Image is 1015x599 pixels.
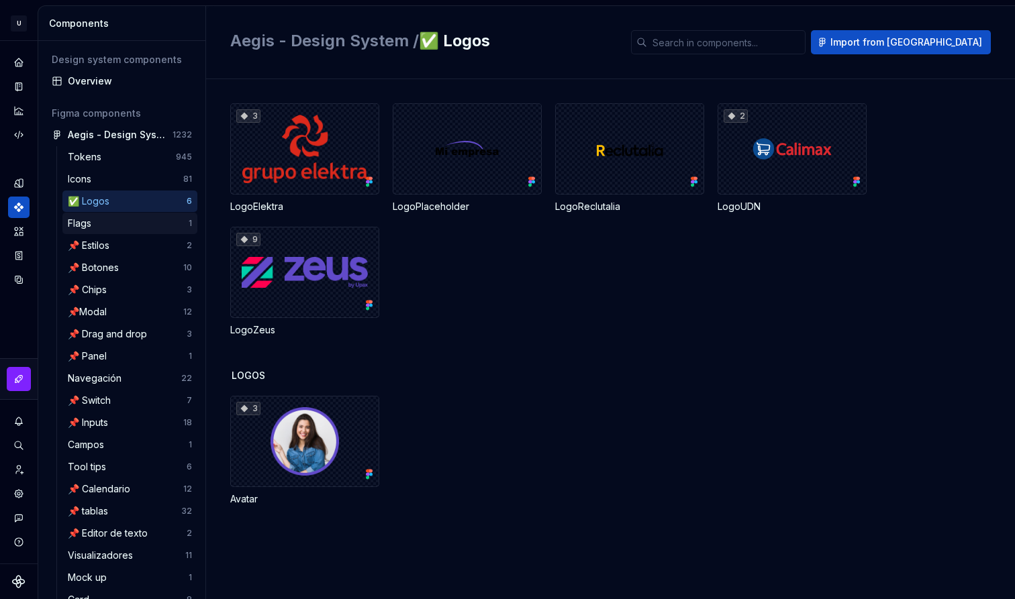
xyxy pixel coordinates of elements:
a: Campos1 [62,434,197,455]
div: LogoPlaceholder [393,200,542,213]
div: 📌 tablas [68,504,113,518]
a: Design tokens [8,172,30,194]
a: 📌 Calendario12 [62,478,197,500]
a: 📌 Inputs18 [62,412,197,433]
div: 1 [189,572,192,583]
a: ✅ Logos6 [62,190,197,212]
div: 3 [187,284,192,295]
div: 32 [181,506,192,516]
h2: ✅ Logos [230,30,615,52]
div: 3 [187,329,192,339]
div: Design system components [52,53,192,66]
a: 📌 tablas32 [62,500,197,522]
a: 📌 Editor de texto2 [62,523,197,544]
a: Documentation [8,76,30,97]
div: 11 [185,550,192,561]
a: 📌Modal12 [62,301,197,323]
a: Aegis - Design System1232 [46,124,197,146]
div: 📌 Panel [68,349,112,363]
div: 12 [183,307,192,317]
div: 3 [236,109,260,123]
a: Settings [8,483,30,504]
a: Data sources [8,269,30,290]
div: LogoReclutalia [555,200,704,213]
div: 📌 Estilos [68,239,115,252]
div: 81 [183,174,192,184]
div: 3 [236,402,260,415]
div: 2 [187,528,192,539]
div: 9 [236,233,260,246]
div: Analytics [8,100,30,121]
div: 1 [189,218,192,229]
span: LOGOS [232,369,265,382]
div: 📌 Calendario [68,482,136,496]
a: 📌 Estilos2 [62,235,197,256]
a: Components [8,197,30,218]
div: 7 [187,395,192,406]
a: 📌 Drag and drop3 [62,323,197,345]
button: Search ⌘K [8,435,30,456]
span: Import from [GEOGRAPHIC_DATA] [830,36,982,49]
div: 📌 Inputs [68,416,113,429]
div: LogoUDN [718,200,867,213]
div: 📌 Drag and drop [68,327,152,341]
div: Aegis - Design System [68,128,168,142]
button: U [3,9,35,38]
div: Components [49,17,200,30]
a: Navegación22 [62,368,197,389]
div: Figma components [52,107,192,120]
div: 18 [183,417,192,428]
div: 6 [187,461,192,472]
input: Search in components... [647,30,806,54]
div: Navegación [68,372,127,385]
a: 📌 Panel1 [62,345,197,367]
div: 3LogoElektra [230,103,379,213]
div: 12 [183,484,192,494]
span: Aegis - Design System / [230,31,419,50]
div: 10 [183,262,192,273]
a: Flags1 [62,213,197,234]
div: 2 [187,240,192,251]
div: ✅ Logos [68,195,115,208]
a: Overview [46,70,197,92]
button: Notifications [8,411,30,432]
div: LogoZeus [230,323,379,337]
div: 6 [187,196,192,207]
div: 📌 Editor de texto [68,527,153,540]
a: 📌 Botones10 [62,257,197,278]
div: U [11,15,27,32]
div: 2 [724,109,748,123]
div: 📌 Switch [68,394,116,407]
a: Assets [8,221,30,242]
a: Home [8,52,30,73]
div: 📌Modal [68,305,112,319]
a: Icons81 [62,168,197,190]
div: 📌 Chips [68,283,112,296]
a: 📌 Chips3 [62,279,197,301]
div: Flags [68,217,97,230]
svg: Supernova Logo [12,575,26,588]
div: Avatar [230,492,379,506]
a: 📌 Switch7 [62,390,197,411]
div: 22 [181,373,192,384]
div: 1 [189,351,192,362]
div: 1 [189,439,192,450]
div: LogoPlaceholder [393,103,542,213]
div: 📌 Botones [68,261,124,274]
div: 1232 [173,129,192,140]
button: Import from [GEOGRAPHIC_DATA] [811,30,991,54]
div: 9LogoZeus [230,227,379,337]
div: Tool tips [68,460,111,474]
div: Contact support [8,507,30,529]
div: LogoElektra [230,200,379,213]
div: Invite team [8,459,30,480]
div: 2LogoUDN [718,103,867,213]
a: Tokens945 [62,146,197,168]
a: Code automation [8,124,30,146]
